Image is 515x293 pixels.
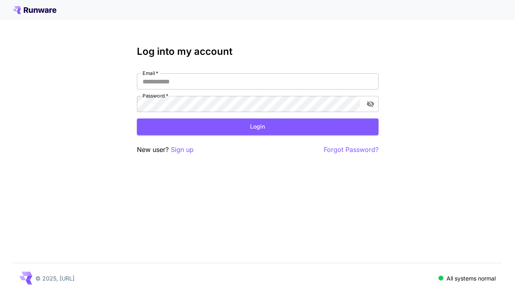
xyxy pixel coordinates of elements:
button: Forgot Password? [324,145,378,155]
p: All systems normal [447,274,496,283]
button: Login [137,118,378,135]
label: Email [143,70,158,77]
button: toggle password visibility [363,97,378,111]
p: © 2025, [URL] [35,274,74,283]
h3: Log into my account [137,46,378,57]
p: New user? [137,145,194,155]
button: Sign up [171,145,194,155]
label: Password [143,92,168,99]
